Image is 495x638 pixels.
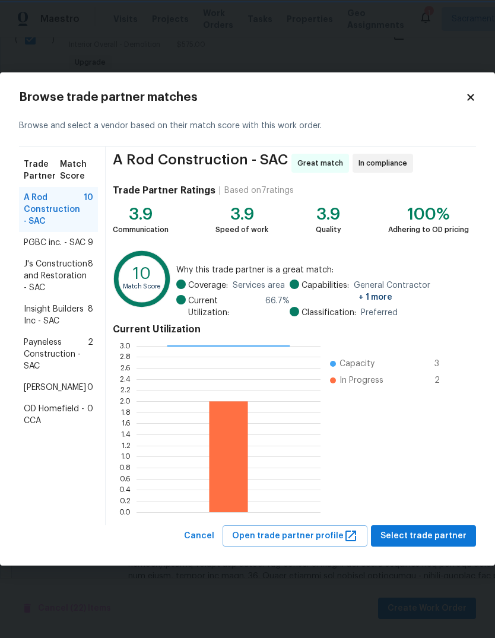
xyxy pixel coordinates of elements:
[88,303,93,327] span: 8
[121,453,131,460] text: 1.0
[24,258,88,294] span: J's Construction and Restoration - SAC
[88,258,93,294] span: 8
[232,529,358,544] span: Open trade partner profile
[302,280,349,303] span: Capabilities:
[120,375,131,382] text: 2.4
[24,303,88,327] span: Insight Builders Inc - SAC
[113,323,469,335] h4: Current Utilization
[120,342,131,349] text: 3.0
[119,464,131,471] text: 0.8
[121,431,131,438] text: 1.4
[60,158,93,182] span: Match Score
[121,408,131,415] text: 1.8
[388,208,469,220] div: 100%
[120,398,131,405] text: 2.0
[224,185,294,196] div: Based on 7 ratings
[24,382,86,393] span: [PERSON_NAME]
[19,91,465,103] h2: Browse trade partner matches
[113,208,169,220] div: 3.9
[122,442,131,449] text: 1.2
[380,529,467,544] span: Select trade partner
[19,106,476,147] div: Browse and select a vendor based on their match score with this work order.
[339,374,383,386] span: In Progress
[434,374,453,386] span: 2
[120,386,131,393] text: 2.2
[113,224,169,236] div: Communication
[215,224,268,236] div: Speed of work
[24,192,84,227] span: A Rod Construction - SAC
[87,382,93,393] span: 0
[24,403,87,427] span: OD Homefield - CCA
[88,337,93,372] span: 2
[361,307,398,319] span: Preferred
[120,364,131,372] text: 2.6
[120,353,131,360] text: 2.8
[233,280,285,291] span: Services area
[84,192,93,227] span: 10
[215,185,224,196] div: |
[265,295,290,319] span: 66.7 %
[133,266,151,282] text: 10
[297,157,348,169] span: Great match
[358,157,412,169] span: In compliance
[24,337,88,372] span: Payneless Construction - SAC
[120,497,131,504] text: 0.2
[188,295,261,319] span: Current Utilization:
[215,208,268,220] div: 3.9
[24,237,85,249] span: PGBC inc. - SAC
[24,158,60,182] span: Trade Partner
[119,486,131,493] text: 0.4
[388,224,469,236] div: Adhering to OD pricing
[123,284,161,290] text: Match Score
[316,208,341,220] div: 3.9
[358,293,392,301] span: + 1 more
[434,358,453,370] span: 3
[223,525,367,547] button: Open trade partner profile
[184,529,214,544] span: Cancel
[113,154,288,173] span: A Rod Construction - SAC
[179,525,219,547] button: Cancel
[371,525,476,547] button: Select trade partner
[188,280,228,291] span: Coverage:
[88,237,93,249] span: 9
[119,508,131,515] text: 0.0
[176,264,469,276] span: Why this trade partner is a great match:
[339,358,375,370] span: Capacity
[87,403,93,427] span: 0
[113,185,215,196] h4: Trade Partner Ratings
[302,307,356,319] span: Classification:
[354,280,469,303] span: General Contractor
[122,420,131,427] text: 1.6
[316,224,341,236] div: Quality
[120,475,131,482] text: 0.6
